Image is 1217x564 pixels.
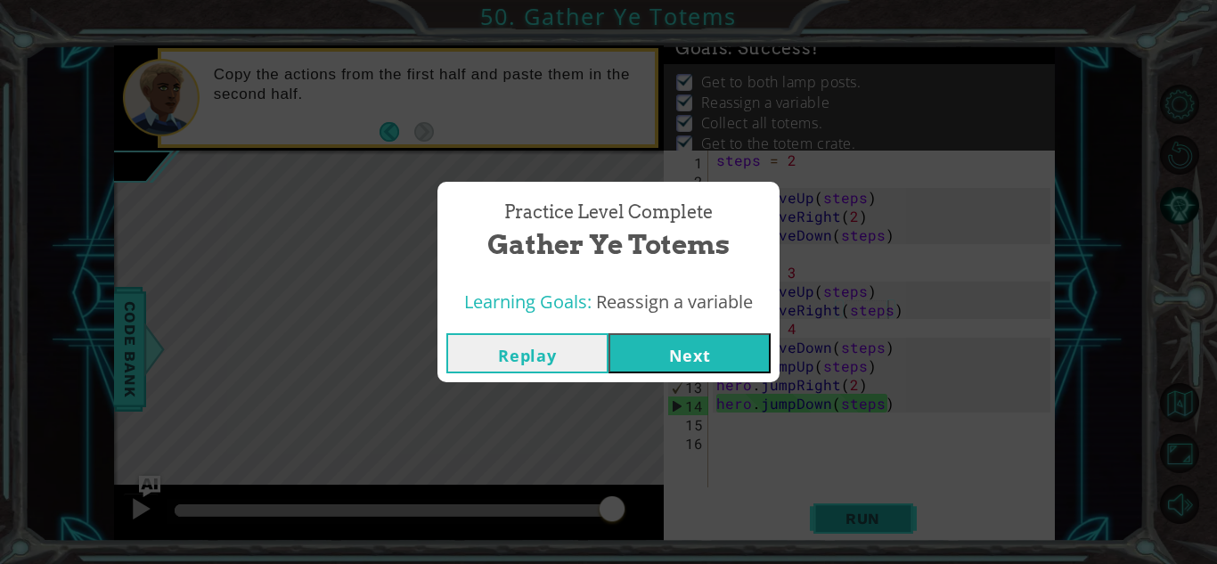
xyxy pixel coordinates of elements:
button: Replay [446,333,608,373]
span: Reassign a variable [596,290,753,314]
span: Learning Goals: [464,290,592,314]
span: Practice Level Complete [504,200,713,225]
button: Next [608,333,771,373]
span: Gather Ye Totems [487,225,730,264]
